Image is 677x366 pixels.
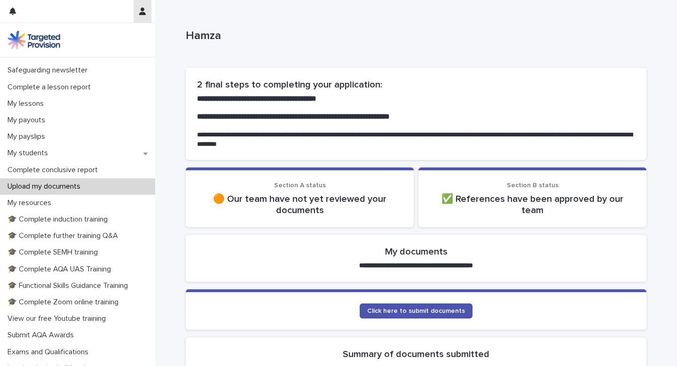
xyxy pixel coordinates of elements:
span: Section A status [274,182,326,189]
p: My students [4,149,55,158]
p: My resources [4,199,59,207]
p: Hamza [186,29,643,43]
p: 🎓 Complete SEMH training [4,248,105,257]
h2: My documents [385,246,448,257]
p: Exams and Qualifications [4,348,96,357]
img: M5nRWzHhSzIhMunXDL62 [8,31,60,49]
p: Complete a lesson report [4,83,98,92]
p: 🎓 Functional Skills Guidance Training [4,281,135,290]
h2: 2 final steps to completing your application: [197,79,635,90]
p: My payslips [4,132,53,141]
p: 🎓 Complete Zoom online training [4,298,126,307]
p: 🎓 Complete AQA UAS Training [4,265,118,274]
p: Complete conclusive report [4,166,105,175]
p: My payouts [4,116,53,125]
p: ✅ References have been approved by our team [430,193,635,216]
h2: Summary of documents submitted [343,349,489,360]
p: My lessons [4,99,51,108]
a: Click here to submit documents [360,303,472,318]
span: Click here to submit documents [367,308,465,314]
span: Section B status [507,182,559,189]
p: Safeguarding newsletter [4,66,95,75]
p: 🎓 Complete further training Q&A [4,231,126,240]
p: 🟠 Our team have not yet reviewed your documents [197,193,402,216]
p: Upload my documents [4,182,88,191]
p: 🎓 Complete induction training [4,215,115,224]
p: Submit AQA Awards [4,331,81,340]
p: View our free Youtube training [4,314,113,323]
